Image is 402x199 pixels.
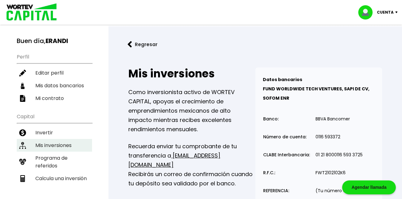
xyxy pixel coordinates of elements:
img: icon-down [394,11,402,13]
a: Editar perfil [17,67,92,79]
a: Mis inversiones [17,139,92,152]
img: flecha izquierda [128,41,132,48]
b: ERANDI [46,37,68,45]
p: Cuenta [377,8,394,17]
a: Mis datos bancarios [17,79,92,92]
p: Número de cuenta: [263,135,307,139]
p: 01 21 8000116 593 3725 [316,153,363,157]
a: Mi contrato [17,92,92,105]
img: recomiendanos-icon.9b8e9327.svg [19,158,26,165]
p: Como inversionista activo de WORTEV CAPITAL, apoyas el crecimiento de emprendimientos mexicanos d... [128,88,255,134]
p: CLABE Interbancaria: [263,153,310,157]
p: Banco: [263,117,279,121]
h2: Mis inversiones [128,67,255,80]
img: datos-icon.10cf9172.svg [19,82,26,89]
b: Datos bancarios [263,76,302,83]
p: BBVA Bancomer [316,117,350,121]
p: (Tu número de pedido) [316,188,367,193]
a: [EMAIL_ADDRESS][DOMAIN_NAME] [128,152,220,169]
a: flecha izquierdaRegresar [118,36,392,53]
img: editar-icon.952d3147.svg [19,70,26,76]
img: inversiones-icon.6695dc30.svg [19,142,26,149]
p: FWT2102102K6 [316,171,346,175]
p: R.F.C.: [263,171,275,175]
img: calculadora-icon.17d418c4.svg [19,175,26,182]
a: Invertir [17,126,92,139]
a: Programa de referidos [17,152,92,172]
ul: Perfil [17,50,92,105]
button: Regresar [118,36,167,53]
h3: Buen día, [17,37,92,45]
img: profile-image [358,5,377,19]
img: invertir-icon.b3b967d7.svg [19,129,26,136]
div: Agendar llamada [342,180,396,194]
p: REFERENCIA: [263,188,289,193]
p: Recuerda enviar tu comprobante de tu transferencia a Recibirás un correo de confirmación cuando t... [128,142,255,188]
p: 0116 593372 [316,135,340,139]
a: Calcula una inversión [17,172,92,185]
b: FUND WORLDWIDE TECH VENTURES, SAPI DE CV, SOFOM ENR [263,86,369,101]
img: contrato-icon.f2db500c.svg [19,95,26,102]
